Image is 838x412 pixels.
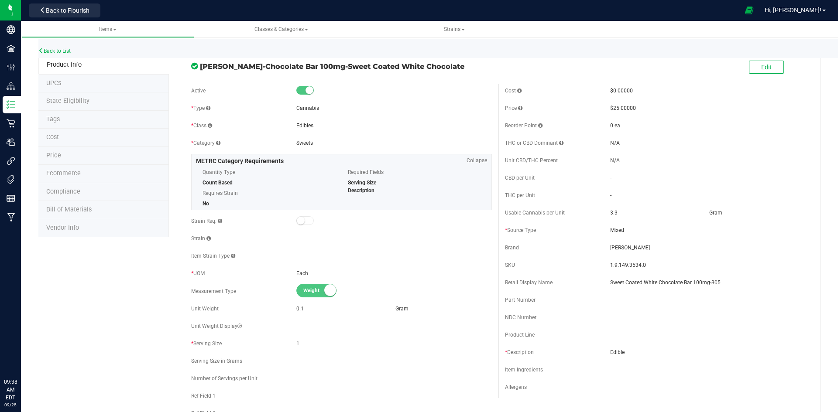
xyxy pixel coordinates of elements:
[505,175,535,181] span: CBD per Unit
[38,48,71,54] a: Back to List
[296,306,304,312] span: 0.1
[739,2,759,19] span: Open Ecommerce Menu
[296,123,313,129] span: Edibles
[505,262,515,268] span: SKU
[505,367,543,373] span: Item Ingredients
[610,123,620,129] span: 0 ea
[191,253,235,259] span: Item Strain Type
[610,140,620,146] span: N/A
[191,288,236,294] span: Measurement Type
[7,82,15,90] inline-svg: Distribution
[46,116,60,123] span: Tag
[444,26,465,32] span: Strains
[47,61,82,68] span: Product Info
[761,64,772,71] span: Edit
[46,152,61,159] span: Price
[196,157,284,164] span: METRC Category Requirements
[7,157,15,165] inline-svg: Integrations
[46,224,79,232] span: Vendor Info
[505,332,535,338] span: Product Line
[7,119,15,128] inline-svg: Retail
[203,180,233,186] span: Count Based
[4,378,17,402] p: 09:38 AM EDT
[191,358,242,364] span: Serving Size in Grams
[46,206,92,213] span: Bill of Materials
[505,314,536,320] span: NDC Number
[296,340,492,347] span: 1
[191,218,222,224] span: Strain Req.
[46,188,80,195] span: Compliance
[505,88,522,94] span: Cost
[46,133,59,141] span: Cost
[46,170,81,177] span: Ecommerce
[505,192,535,198] span: THC per Unit
[296,270,308,276] span: Each
[191,323,242,329] span: Unit Weight Display
[610,88,633,94] span: $0.00000
[7,213,15,221] inline-svg: Manufacturing
[7,44,15,53] inline-svg: Facilities
[4,402,17,408] p: 09/25
[191,123,212,129] span: Class
[610,175,611,181] span: -
[505,157,558,163] span: Unit CBD/THC Percent
[191,340,222,347] span: Serving Size
[254,26,308,32] span: Classes & Categories
[9,342,35,368] iframe: Resource center
[46,7,89,14] span: Back to Flourish
[46,97,89,105] span: Tag
[610,105,636,111] span: $25.00000
[296,140,313,146] span: Sweets
[610,226,806,234] span: Mixed
[191,306,219,312] span: Unit Weight
[348,187,374,194] span: Description
[203,201,209,207] span: No
[610,192,611,198] span: -
[505,123,543,129] span: Reorder Point
[191,270,205,276] span: UOM
[709,210,722,216] span: Gram
[610,244,806,252] span: [PERSON_NAME]
[610,210,618,216] span: 3.3
[203,187,335,200] span: Requires Strain
[191,88,206,94] span: Active
[191,61,198,71] span: In Sync
[749,61,784,74] button: Edit
[7,63,15,72] inline-svg: Configuration
[610,157,620,163] span: N/A
[505,105,522,111] span: Price
[99,26,117,32] span: Items
[348,180,376,186] span: Serving Size
[46,79,61,87] span: Tag
[505,384,527,390] span: Allergens
[467,157,487,164] span: Collapse
[29,3,100,17] button: Back to Flourish
[610,348,806,356] span: Edible
[7,194,15,203] inline-svg: Reports
[191,375,258,381] span: Number of Servings per Unit
[505,227,536,233] span: Source Type
[505,210,565,216] span: Usable Cannabis per Unit
[203,166,335,179] span: Quantity Type
[200,61,492,72] span: [PERSON_NAME]-Chocolate Bar 100mg-Sweet Coated White Chocolate
[395,306,409,312] span: Gram
[303,284,343,297] span: Weight
[505,297,536,303] span: Part Number
[505,349,534,355] span: Description
[191,235,211,242] span: Strain
[237,323,242,329] i: Custom display text for unit weight (e.g., '1.25 g', '1 gram (0.035 oz)', '1 cookie (10mg THC)')
[505,140,563,146] span: THC or CBD Dominant
[348,166,481,179] span: Required Fields
[191,140,220,146] span: Category
[7,25,15,34] inline-svg: Company
[505,279,553,286] span: Retail Display Name
[610,261,806,269] span: 1.9.149.3534.0
[191,105,210,111] span: Type
[296,105,319,111] span: Cannabis
[7,175,15,184] inline-svg: Tags
[7,100,15,109] inline-svg: Inventory
[7,138,15,146] inline-svg: Users
[610,279,806,286] span: Sweet Coated White Chocolate Bar 100mg-305
[505,245,519,251] span: Brand
[765,7,821,14] span: Hi, [PERSON_NAME]!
